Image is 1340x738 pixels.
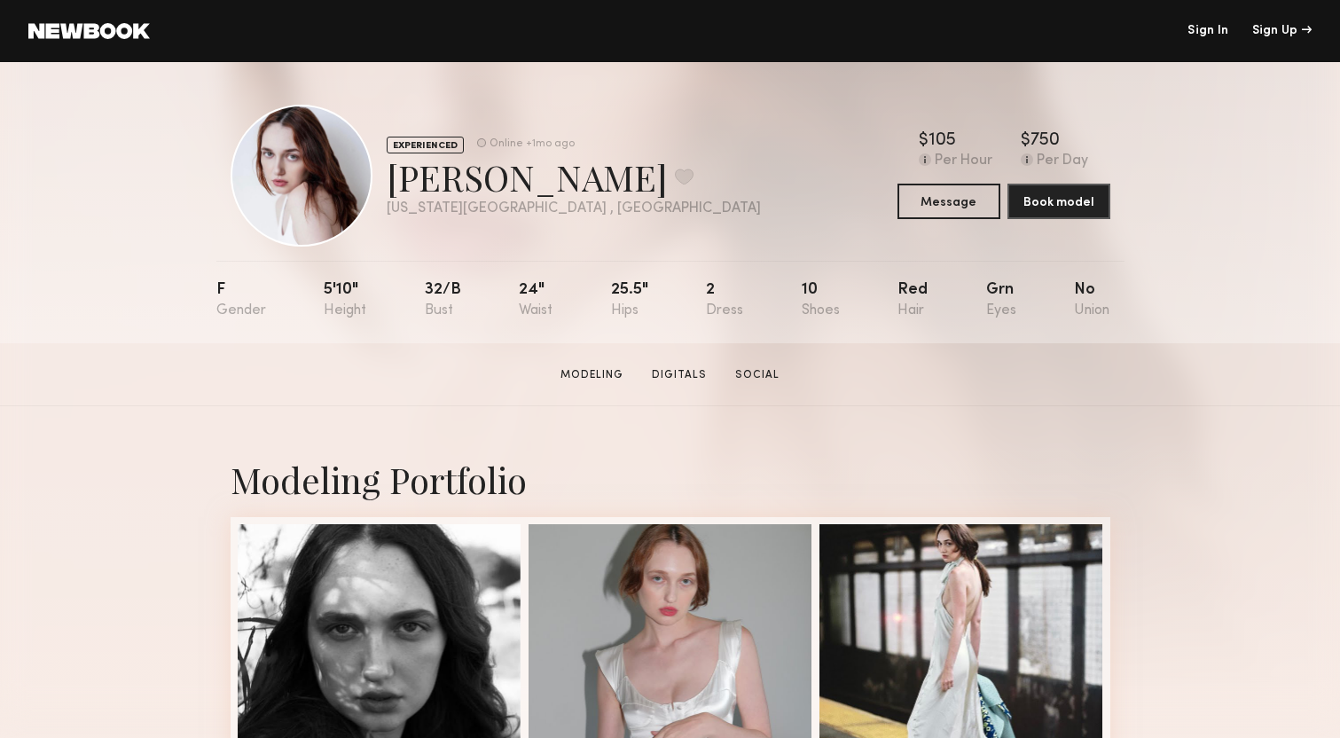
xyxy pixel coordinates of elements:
[1021,132,1030,150] div: $
[935,153,992,169] div: Per Hour
[929,132,956,150] div: 105
[387,201,761,216] div: [US_STATE][GEOGRAPHIC_DATA] , [GEOGRAPHIC_DATA]
[1030,132,1060,150] div: 750
[324,282,366,318] div: 5'10"
[728,367,787,383] a: Social
[216,282,266,318] div: F
[519,282,552,318] div: 24"
[1187,25,1228,37] a: Sign In
[1037,153,1088,169] div: Per Day
[387,153,761,200] div: [PERSON_NAME]
[802,282,840,318] div: 10
[1007,184,1110,219] button: Book model
[387,137,464,153] div: EXPERIENCED
[231,456,1110,503] div: Modeling Portfolio
[645,367,714,383] a: Digitals
[897,282,928,318] div: Red
[919,132,929,150] div: $
[611,282,648,318] div: 25.5"
[490,138,575,150] div: Online +1mo ago
[706,282,743,318] div: 2
[1074,282,1109,318] div: No
[897,184,1000,219] button: Message
[553,367,631,383] a: Modeling
[986,282,1016,318] div: Grn
[425,282,461,318] div: 32/b
[1252,25,1312,37] div: Sign Up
